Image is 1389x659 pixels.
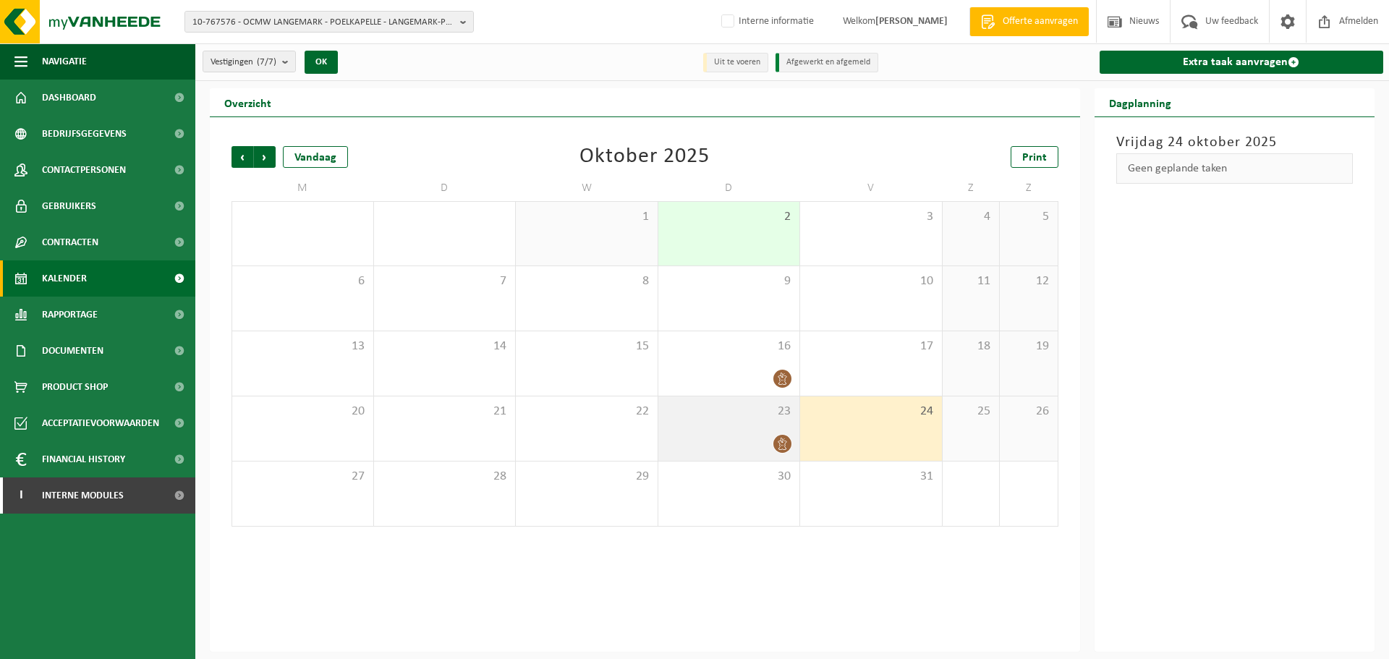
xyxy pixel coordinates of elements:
span: 22 [523,404,650,420]
div: Oktober 2025 [579,146,710,168]
span: 30 [666,469,793,485]
span: 1 [523,209,650,225]
span: 21 [381,404,509,420]
span: 29 [523,469,650,485]
span: 2 [666,209,793,225]
span: 17 [807,339,935,354]
td: D [658,175,801,201]
span: 26 [1007,404,1050,420]
span: 19 [1007,339,1050,354]
span: Contactpersonen [42,152,126,188]
a: Print [1011,146,1058,168]
span: Dashboard [42,80,96,116]
span: 16 [666,339,793,354]
td: D [374,175,517,201]
h2: Dagplanning [1095,88,1186,116]
span: 11 [950,273,993,289]
span: Bedrijfsgegevens [42,116,127,152]
td: V [800,175,943,201]
span: 12 [1007,273,1050,289]
button: 10-767576 - OCMW LANGEMARK - POELKAPELLE - LANGEMARK-POELKAPELLE [184,11,474,33]
span: I [14,477,27,514]
span: 9 [666,273,793,289]
span: 8 [523,273,650,289]
span: 15 [523,339,650,354]
div: Geen geplande taken [1116,153,1354,184]
span: Navigatie [42,43,87,80]
span: 31 [807,469,935,485]
span: Product Shop [42,369,108,405]
td: Z [1000,175,1058,201]
span: Vorige [231,146,253,168]
span: 28 [381,469,509,485]
a: Offerte aanvragen [969,7,1089,36]
label: Interne informatie [718,11,814,33]
div: Vandaag [283,146,348,168]
span: 18 [950,339,993,354]
span: 7 [381,273,509,289]
span: Contracten [42,224,98,260]
span: Volgende [254,146,276,168]
span: 10 [807,273,935,289]
span: 23 [666,404,793,420]
span: 3 [807,209,935,225]
span: 24 [807,404,935,420]
li: Afgewerkt en afgemeld [776,53,878,72]
span: 13 [239,339,366,354]
span: Acceptatievoorwaarden [42,405,159,441]
span: Rapportage [42,297,98,333]
a: Extra taak aanvragen [1100,51,1384,74]
span: Documenten [42,333,103,369]
count: (7/7) [257,57,276,67]
span: Interne modules [42,477,124,514]
button: Vestigingen(7/7) [203,51,296,72]
span: 25 [950,404,993,420]
td: Z [943,175,1001,201]
span: 14 [381,339,509,354]
span: Financial History [42,441,125,477]
li: Uit te voeren [703,53,768,72]
h3: Vrijdag 24 oktober 2025 [1116,132,1354,153]
span: 20 [239,404,366,420]
strong: [PERSON_NAME] [875,16,948,27]
span: 27 [239,469,366,485]
span: 6 [239,273,366,289]
span: Offerte aanvragen [999,14,1082,29]
span: 4 [950,209,993,225]
span: 10-767576 - OCMW LANGEMARK - POELKAPELLE - LANGEMARK-POELKAPELLE [192,12,454,33]
span: Print [1022,152,1047,163]
h2: Overzicht [210,88,286,116]
button: OK [305,51,338,74]
span: Kalender [42,260,87,297]
span: Vestigingen [211,51,276,73]
td: M [231,175,374,201]
span: Gebruikers [42,188,96,224]
td: W [516,175,658,201]
span: 5 [1007,209,1050,225]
